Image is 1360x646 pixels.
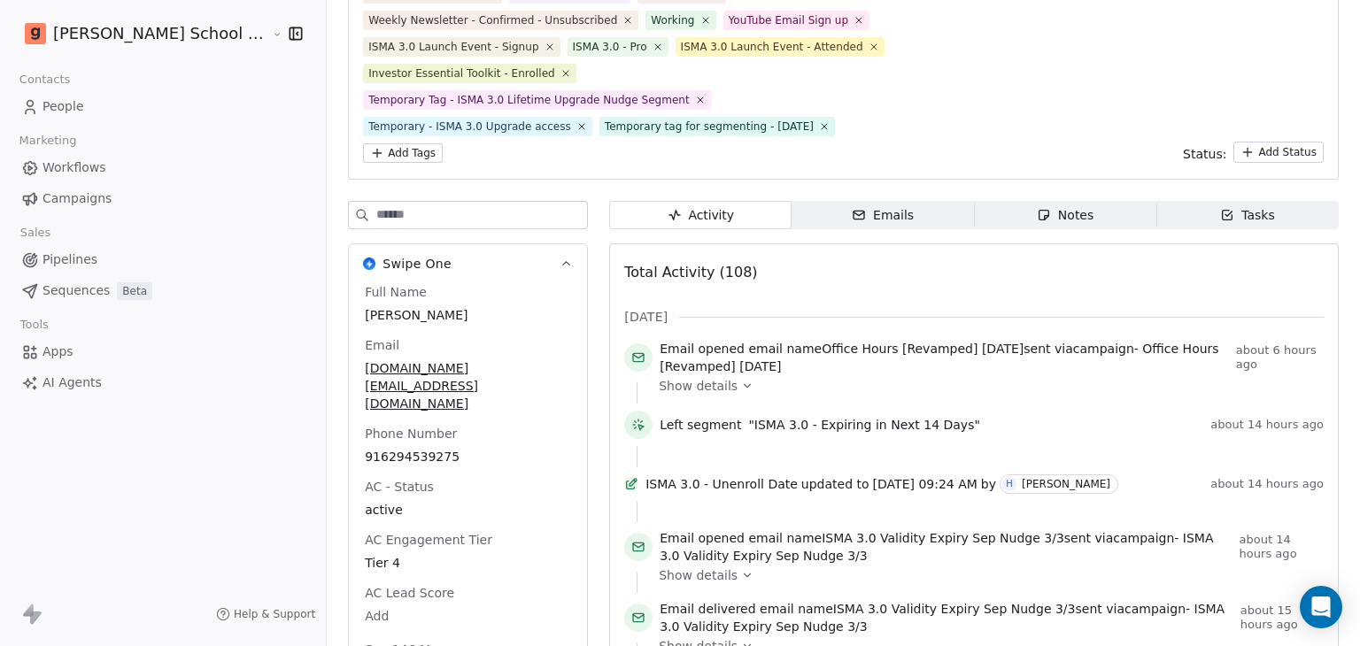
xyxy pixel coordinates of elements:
button: Swipe OneSwipe One [349,244,587,283]
span: email name sent via campaign - [660,340,1229,375]
span: updated to [801,475,869,493]
a: Workflows [14,153,312,182]
span: Tier 4 [365,554,571,572]
img: Goela%20School%20Logos%20(4).png [25,23,46,44]
span: about 14 hours ago [1210,418,1324,432]
span: Swipe One [382,255,452,273]
span: about 6 hours ago [1236,343,1324,372]
span: AC Engagement Tier [361,531,496,549]
span: about 14 hours ago [1210,477,1324,491]
span: [PERSON_NAME] School of Finance LLP [53,22,267,45]
div: H [1006,477,1013,491]
span: AC - Status [361,478,437,496]
div: Notes [1037,206,1093,225]
span: Show details [659,566,738,584]
div: ISMA 3.0 Launch Event - Attended [681,39,863,55]
span: Sales [12,219,58,246]
a: Apps [14,337,312,366]
a: Help & Support [216,607,315,621]
span: AI Agents [42,373,102,392]
span: Contacts [12,66,78,93]
a: People [14,92,312,121]
div: Temporary tag for segmenting - [DATE] [605,119,814,135]
span: Email delivered [660,602,755,616]
span: about 14 hours ago [1239,533,1324,561]
span: Beta [117,282,152,300]
span: about 15 hours ago [1240,604,1324,632]
span: Full Name [361,283,430,301]
div: Tasks [1220,206,1275,225]
div: Emails [852,206,914,225]
span: AC Lead Score [361,584,458,602]
span: Email [361,336,403,354]
span: Left segment [660,416,741,434]
span: Sequences [42,281,110,300]
div: ISMA 3.0 - Pro [573,39,647,55]
div: Temporary Tag - ISMA 3.0 Lifetime Upgrade Nudge Segment [368,92,690,108]
span: [DATE] 09:24 AM [873,475,977,493]
span: Total Activity (108) [624,264,757,281]
span: ISMA 3.0 - Unenroll Date [645,475,798,493]
span: Show details [659,377,738,395]
span: ISMA 3.0 Validity Expiry Sep Nudge 3/3 [822,531,1064,545]
span: [PERSON_NAME] [365,306,571,324]
div: Temporary - ISMA 3.0 Upgrade access [368,119,571,135]
span: [DOMAIN_NAME][EMAIL_ADDRESS][DOMAIN_NAME] [365,359,571,412]
button: Add Tags [363,143,443,163]
div: Open Intercom Messenger [1300,586,1342,628]
span: Workflows [42,158,106,177]
a: SequencesBeta [14,276,312,305]
a: Show details [659,377,1311,395]
span: [DATE] [624,308,668,326]
a: AI Agents [14,368,312,397]
div: Investor Essential Toolkit - Enrolled [368,65,555,81]
button: [PERSON_NAME] School of Finance LLP [21,19,259,49]
span: People [42,97,84,116]
img: Swipe One [363,258,375,270]
span: Status: [1183,145,1226,163]
a: Campaigns [14,184,312,213]
span: Add [365,607,571,625]
span: Email opened [660,531,745,545]
span: by [981,475,996,493]
span: ISMA 3.0 Validity Expiry Sep Nudge 3/3 [833,602,1076,616]
a: Pipelines [14,245,312,274]
a: Show details [659,566,1311,584]
span: Help & Support [234,607,315,621]
span: "ISMA 3.0 - Expiring in Next 14 Days" [748,416,979,434]
div: [PERSON_NAME] [1022,478,1110,490]
span: email name sent via campaign - [660,529,1232,565]
span: ISMA 3.0 Validity Expiry Sep Nudge 3/3 [660,531,1213,563]
span: Pipelines [42,250,97,269]
span: Email opened [660,342,745,356]
span: 916294539275 [365,448,571,465]
span: Campaigns [42,189,112,208]
button: Add Status [1233,142,1324,163]
div: Working [651,12,694,28]
span: Tools [12,311,56,338]
div: YouTube Email Sign up [729,12,849,28]
span: Marketing [12,127,84,154]
span: active [365,501,571,519]
span: email name sent via campaign - [660,600,1232,635]
span: Phone Number [361,425,460,442]
span: Apps [42,342,73,361]
span: Office Hours [Revamped] [DATE] [822,342,1024,356]
div: Weekly Newsletter - Confirmed - Unsubscribed [368,12,617,28]
div: ISMA 3.0 Launch Event - Signup [368,39,538,55]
